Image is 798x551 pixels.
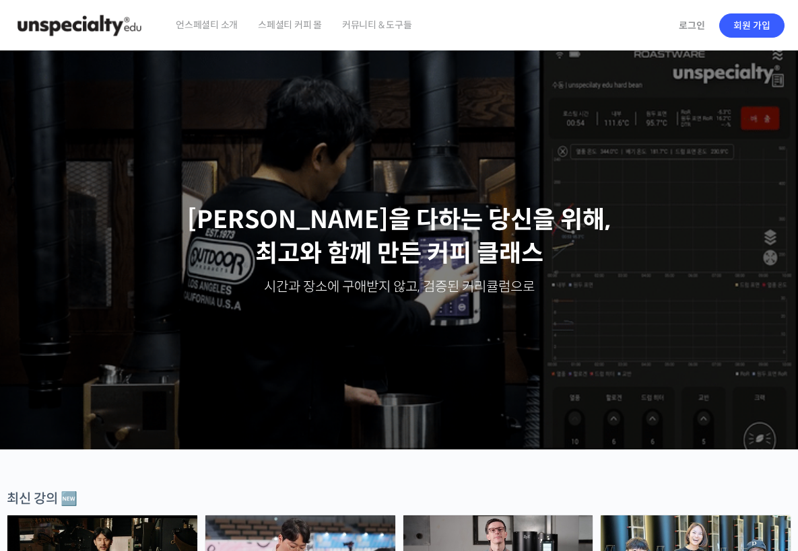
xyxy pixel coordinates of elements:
[13,203,785,271] p: [PERSON_NAME]을 다하는 당신을 위해, 최고와 함께 만든 커피 클래스
[7,490,791,508] div: 최신 강의 🆕
[13,278,785,297] p: 시간과 장소에 구애받지 않고, 검증된 커리큘럼으로
[671,10,713,41] a: 로그인
[719,13,785,38] a: 회원 가입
